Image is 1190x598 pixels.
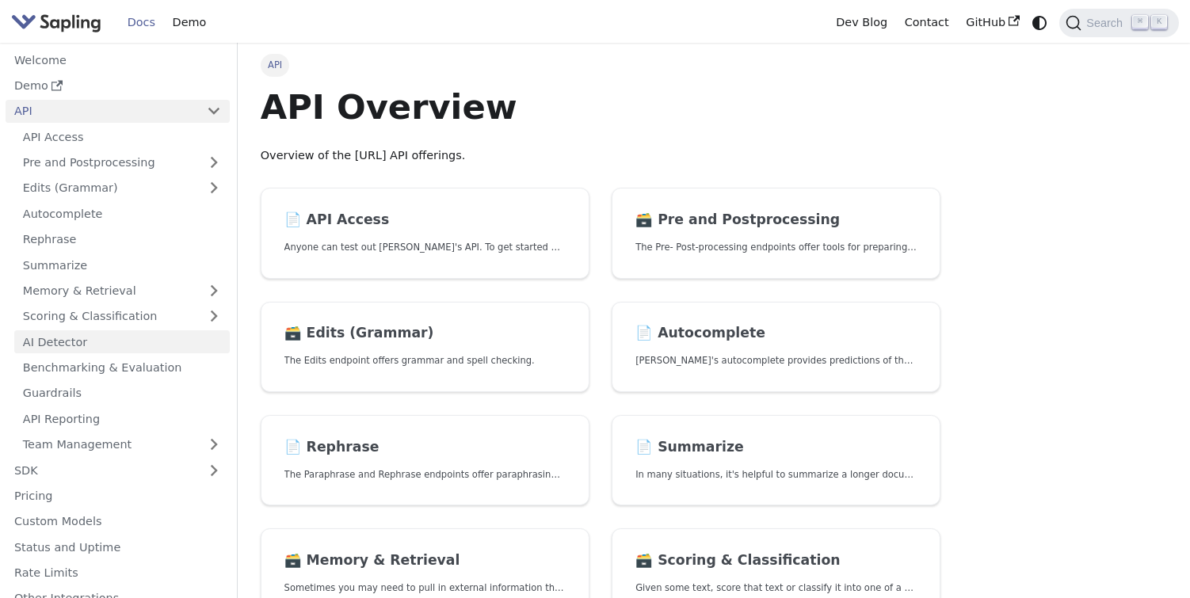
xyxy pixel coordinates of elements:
kbd: ⌘ [1132,15,1148,29]
a: API Access [14,125,230,148]
a: 📄️ SummarizeIn many situations, it's helpful to summarize a longer document into a shorter, more ... [612,415,940,506]
a: Edits (Grammar) [14,177,230,200]
p: The Pre- Post-processing endpoints offer tools for preparing your text data for ingestation as we... [635,240,917,255]
a: Pricing [6,485,230,508]
p: Given some text, score that text or classify it into one of a set of pre-specified categories. [635,581,917,596]
a: GitHub [957,10,1028,35]
h2: Pre and Postprocessing [635,211,917,229]
img: Sapling.ai [11,11,101,34]
a: 📄️ API AccessAnyone can test out [PERSON_NAME]'s API. To get started with the API, simply: [261,188,589,279]
h2: Summarize [635,439,917,456]
nav: Breadcrumbs [261,54,940,76]
a: API Reporting [14,407,230,430]
a: Sapling.ai [11,11,107,34]
a: Welcome [6,48,230,71]
a: 📄️ RephraseThe Paraphrase and Rephrase endpoints offer paraphrasing for particular styles. [261,415,589,506]
a: Benchmarking & Evaluation [14,356,230,379]
a: Status and Uptime [6,535,230,558]
a: Memory & Retrieval [14,280,230,303]
p: Anyone can test out Sapling's API. To get started with the API, simply: [284,240,566,255]
p: In many situations, it's helpful to summarize a longer document into a shorter, more easily diges... [635,467,917,482]
a: Guardrails [14,382,230,405]
a: Demo [164,10,215,35]
a: 🗃️ Pre and PostprocessingThe Pre- Post-processing endpoints offer tools for preparing your text d... [612,188,940,279]
a: Team Management [14,433,230,456]
a: AI Detector [14,330,230,353]
button: Expand sidebar category 'SDK' [198,459,230,482]
h2: API Access [284,211,566,229]
p: The Edits endpoint offers grammar and spell checking. [284,353,566,368]
a: Docs [119,10,164,35]
a: Scoring & Classification [14,305,230,328]
a: SDK [6,459,198,482]
a: Summarize [14,253,230,276]
span: Search [1081,17,1132,29]
a: Autocomplete [14,202,230,225]
a: API [6,100,198,123]
a: 📄️ Autocomplete[PERSON_NAME]'s autocomplete provides predictions of the next few characters or words [612,302,940,393]
button: Search (Command+K) [1059,9,1178,37]
h2: Autocomplete [635,325,917,342]
button: Collapse sidebar category 'API' [198,100,230,123]
h2: Scoring & Classification [635,552,917,569]
a: Pre and Postprocessing [14,151,230,174]
h2: Rephrase [284,439,566,456]
a: Dev Blog [827,10,895,35]
span: API [261,54,290,76]
a: Rephrase [14,228,230,251]
button: Switch between dark and light mode (currently system mode) [1028,11,1051,34]
a: Contact [896,10,958,35]
kbd: K [1151,15,1167,29]
h1: API Overview [261,86,940,128]
a: Rate Limits [6,562,230,585]
a: Custom Models [6,510,230,533]
p: The Paraphrase and Rephrase endpoints offer paraphrasing for particular styles. [284,467,566,482]
a: Demo [6,74,230,97]
h2: Edits (Grammar) [284,325,566,342]
a: 🗃️ Edits (Grammar)The Edits endpoint offers grammar and spell checking. [261,302,589,393]
p: Sometimes you may need to pull in external information that doesn't fit in the context size of an... [284,581,566,596]
p: Overview of the [URL] API offerings. [261,147,940,166]
p: Sapling's autocomplete provides predictions of the next few characters or words [635,353,917,368]
h2: Memory & Retrieval [284,552,566,569]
